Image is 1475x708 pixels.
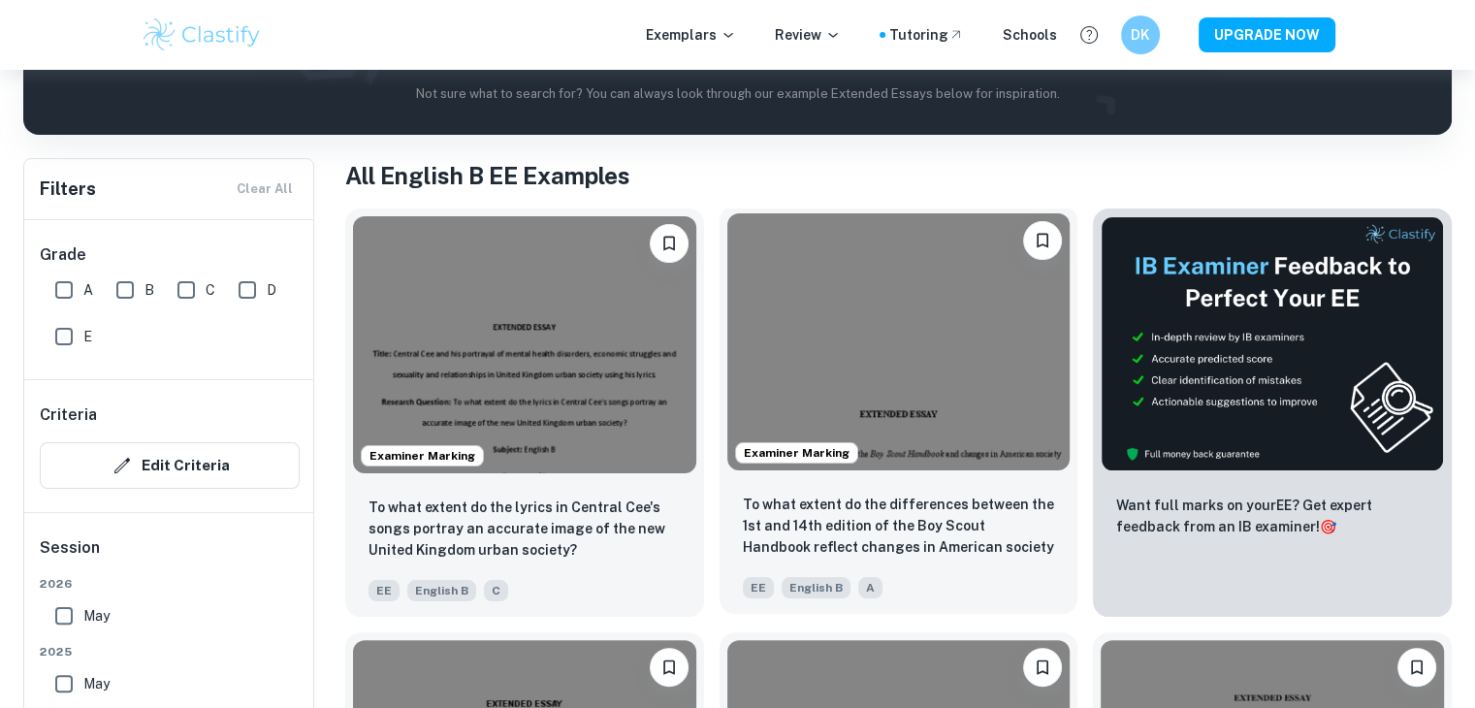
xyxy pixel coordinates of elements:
[1199,17,1335,52] button: UPGRADE NOW
[40,442,300,489] button: Edit Criteria
[353,216,696,473] img: English B EE example thumbnail: To what extent do the lyrics in Central
[858,577,882,598] span: A
[83,673,110,694] span: May
[40,536,300,575] h6: Session
[345,209,704,617] a: Examiner MarkingBookmarkTo what extent do the lyrics in Central Cee's songs portray an accurate i...
[1101,216,1444,471] img: Thumbnail
[369,497,681,561] p: To what extent do the lyrics in Central Cee's songs portray an accurate image of the new United K...
[369,580,400,601] span: EE
[141,16,264,54] img: Clastify logo
[39,84,1436,104] p: Not sure what to search for? You can always look through our example Extended Essays below for in...
[736,444,857,462] span: Examiner Marking
[362,447,483,465] span: Examiner Marking
[83,605,110,627] span: May
[206,279,215,301] span: C
[1003,24,1057,46] a: Schools
[267,279,276,301] span: D
[1023,648,1062,687] button: Bookmark
[1023,221,1062,260] button: Bookmark
[782,577,850,598] span: English B
[720,209,1078,617] a: Examiner MarkingBookmarkTo what extent do the differences between the 1st and 14th edition of the...
[650,224,689,263] button: Bookmark
[144,279,154,301] span: B
[407,580,476,601] span: English B
[40,403,97,427] h6: Criteria
[40,575,300,593] span: 2026
[40,176,96,203] h6: Filters
[646,24,736,46] p: Exemplars
[83,279,93,301] span: A
[1121,16,1160,54] button: DK
[1073,18,1106,51] button: Help and Feedback
[40,643,300,660] span: 2025
[345,158,1452,193] h1: All English B EE Examples
[1093,209,1452,617] a: ThumbnailWant full marks on yourEE? Get expert feedback from an IB examiner!
[40,243,300,267] h6: Grade
[1129,24,1151,46] h6: DK
[1397,648,1436,687] button: Bookmark
[1320,519,1336,534] span: 🎯
[83,326,92,347] span: E
[650,648,689,687] button: Bookmark
[484,580,508,601] span: C
[775,24,841,46] p: Review
[1116,495,1428,537] p: Want full marks on your EE ? Get expert feedback from an IB examiner!
[743,494,1055,560] p: To what extent do the differences between the 1st and 14th edition of the Boy Scout Handbook refl...
[727,213,1071,470] img: English B EE example thumbnail: To what extent do the differences betwee
[743,577,774,598] span: EE
[889,24,964,46] a: Tutoring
